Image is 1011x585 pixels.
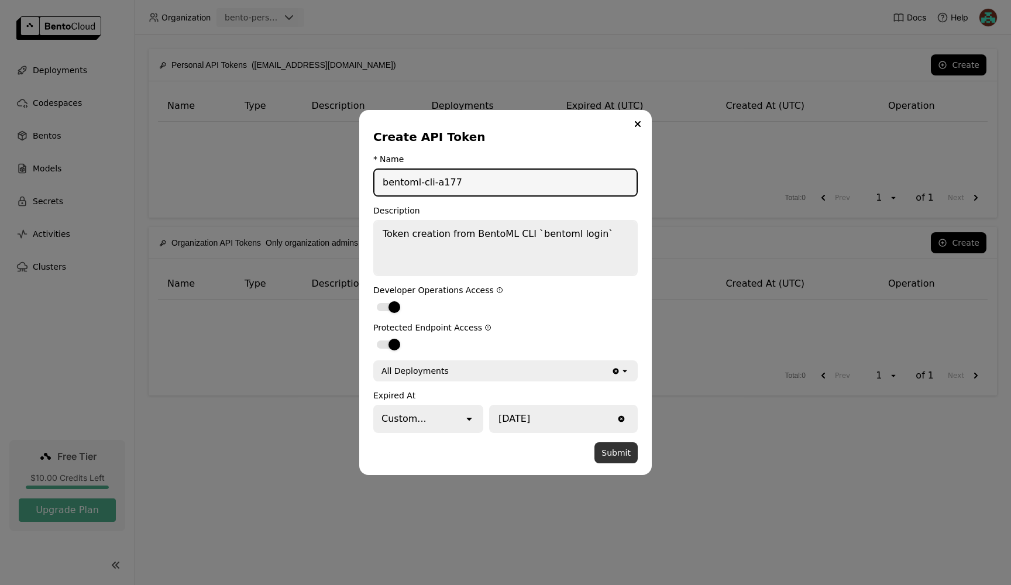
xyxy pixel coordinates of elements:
[631,117,645,131] button: Close
[373,129,633,145] div: Create API Token
[373,323,638,332] div: Protected Endpoint Access
[620,366,630,376] svg: open
[450,365,451,377] input: Selected All Deployments.
[373,391,638,400] div: Expired At
[381,412,427,426] div: Custom...
[374,221,637,275] textarea: Token creation from BentoML CLI `bentoml login`
[463,413,475,425] svg: open
[381,365,449,377] div: All Deployments
[359,110,652,475] div: dialog
[373,285,638,295] div: Developer Operations Access
[594,442,638,463] button: Submit
[373,206,638,215] div: Description
[611,367,620,376] svg: Clear value
[617,414,626,424] svg: Clear value
[380,154,404,164] div: Name
[490,406,614,432] input: Select a date.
